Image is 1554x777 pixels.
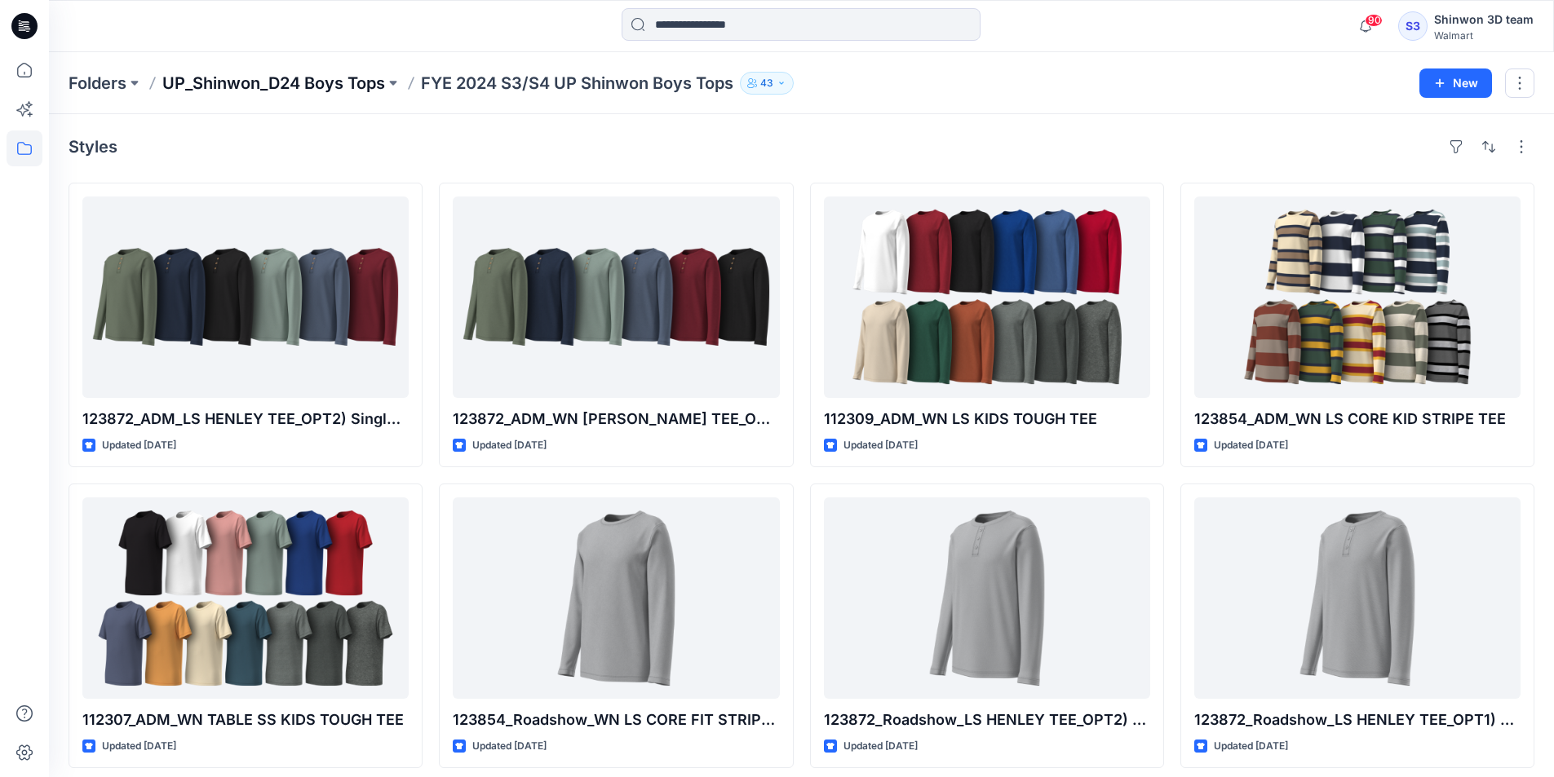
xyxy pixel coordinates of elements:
a: 123854_Roadshow_WN LS CORE FIT STRIPE LONG SLEEVE TEE [453,497,779,699]
div: S3 [1398,11,1428,41]
a: 123872_ADM_WN LS HENLEY TEE_OPT1) Slub Jersey [453,196,779,398]
p: Updated [DATE] [1214,437,1288,454]
button: New [1419,68,1492,98]
div: Walmart [1434,29,1534,42]
a: 112309_ADM_WN LS KIDS TOUGH TEE [824,196,1150,398]
p: Updated [DATE] [102,437,176,454]
p: 112309_ADM_WN LS KIDS TOUGH TEE [824,408,1150,430]
p: Updated [DATE] [472,437,547,454]
p: 123854_ADM_WN LS CORE KID STRIPE TEE [1194,408,1521,430]
p: Updated [DATE] [843,738,918,755]
a: UP_Shinwon_D24 Boys Tops [162,72,385,95]
p: Updated [DATE] [102,738,176,755]
p: 123872_Roadshow_LS HENLEY TEE_OPT2) Single [GEOGRAPHIC_DATA] [824,709,1150,731]
a: 112307_ADM_WN TABLE SS KIDS TOUGH TEE [82,497,409,699]
a: 123872_ADM_LS HENLEY TEE_OPT2) Single Jersey [82,196,409,398]
p: Updated [DATE] [843,437,918,454]
a: 123872_Roadshow_LS HENLEY TEE_OPT2) Single Jersey [824,497,1150,699]
p: Updated [DATE] [1214,738,1288,755]
a: Folders [69,72,126,95]
a: 123854_ADM_WN LS CORE KID STRIPE TEE [1194,196,1521,398]
button: 43 [740,72,794,95]
span: 90 [1365,14,1383,27]
p: 123854_Roadshow_WN LS CORE FIT STRIPE LONG SLEEVE TEE [453,709,779,731]
p: 43 [760,74,773,92]
p: FYE 2024 S3/S4 UP Shinwon Boys Tops [421,72,733,95]
p: 112307_ADM_WN TABLE SS KIDS TOUGH TEE [82,709,409,731]
div: Shinwon 3D team [1434,10,1534,29]
a: 123872_Roadshow_LS HENLEY TEE_OPT1) Slub Jersey [1194,497,1521,699]
p: 123872_Roadshow_LS HENLEY TEE_OPT1) Slub Jersey [1194,709,1521,731]
p: 123872_ADM_WN [PERSON_NAME] TEE_OPT1) Slub Jersey [453,408,779,430]
p: Updated [DATE] [472,738,547,755]
h4: Styles [69,137,117,157]
p: 123872_ADM_LS HENLEY TEE_OPT2) Single Jersey [82,408,409,430]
